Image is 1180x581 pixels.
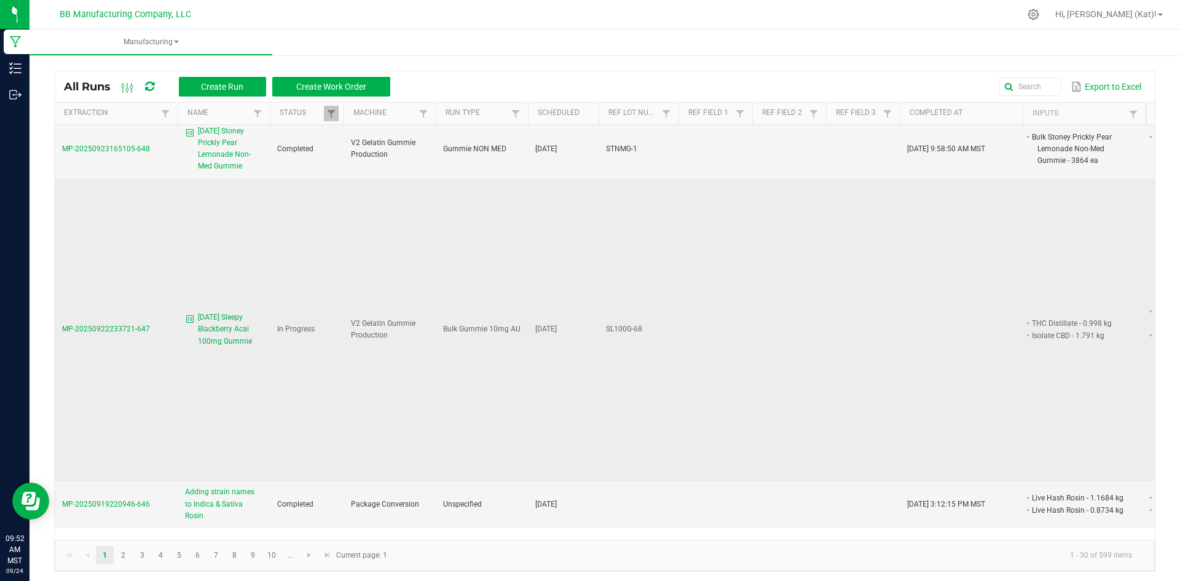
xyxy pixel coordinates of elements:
[416,106,431,121] a: Filter
[836,108,879,118] a: Ref Field 3Sortable
[443,325,521,333] span: Bulk Gummie 10mg AU
[1126,106,1141,122] a: Filter
[880,106,895,121] a: Filter
[9,62,22,74] inline-svg: Inventory
[351,319,415,339] span: V2 Gelatin Gummie Production
[62,500,150,508] span: MP-20250919220946-646
[1030,131,1127,167] li: Bulk Stoney Prickly Pear Lemonade Non-Med Gummie - 3864 ea
[1026,9,1041,20] div: Manage settings
[62,325,150,333] span: MP-20250922233721-647
[280,108,323,118] a: StatusSortable
[296,82,366,92] span: Create Work Order
[170,546,188,564] a: Page 5
[158,106,173,121] a: Filter
[277,144,313,153] span: Completed
[324,106,339,121] a: Filter
[910,108,1018,118] a: Completed AtSortable
[96,546,114,564] a: Page 1
[281,546,299,564] a: Page 11
[395,545,1142,566] kendo-pager-info: 1 - 30 of 599 items
[446,108,508,118] a: Run TypeSortable
[351,138,415,159] span: V2 Gelatin Gummie Production
[1068,76,1144,97] button: Export to Excel
[999,77,1061,96] input: Search
[179,77,266,97] button: Create Run
[907,144,985,153] span: [DATE] 9:58:50 AM MST
[1030,492,1127,504] li: Live Hash Rosin - 1.1684 kg
[6,533,24,566] p: 09:52 AM MST
[198,125,262,173] span: [DATE] Stoney Prickly Pear Lemonade Non-Med Gummie
[29,37,272,47] span: Manufacturing
[1055,9,1157,19] span: Hi, [PERSON_NAME] (Kat)!
[201,82,243,92] span: Create Run
[12,483,49,520] iframe: Resource center
[688,108,732,118] a: Ref Field 1Sortable
[62,144,150,153] span: MP-20250923165105-648
[250,106,265,121] a: Filter
[1023,103,1146,125] th: Inputs
[606,144,637,153] span: STNMG-1
[318,546,336,564] a: Go to the last page
[114,546,132,564] a: Page 2
[207,546,225,564] a: Page 7
[133,546,151,564] a: Page 3
[1030,504,1127,516] li: Live Hash Rosin - 0.8734 kg
[64,76,399,97] div: All Runs
[659,106,674,121] a: Filter
[6,566,24,575] p: 09/24
[606,325,642,333] span: SL100G-68
[304,550,314,560] span: Go to the next page
[189,546,206,564] a: Page 6
[198,312,262,347] span: [DATE] Sleepy Blackberry Acai 100mg Gummie
[1030,330,1127,342] li: Isolate CBD - 1.791 kg
[60,9,191,20] span: BB Manufacturing Company, LLC
[263,546,281,564] a: Page 10
[277,500,313,508] span: Completed
[538,108,594,118] a: ScheduledSortable
[323,550,332,560] span: Go to the last page
[185,486,262,522] span: Adding strain names to Indica & Sativa Rosin
[64,108,157,118] a: ExtractionSortable
[443,144,506,153] span: Gummie NON MED
[187,108,250,118] a: NameSortable
[244,546,262,564] a: Page 9
[762,108,806,118] a: Ref Field 2Sortable
[535,500,557,508] span: [DATE]
[55,540,1155,571] kendo-pager: Current page: 1
[277,325,315,333] span: In Progress
[443,500,482,508] span: Unspecified
[9,36,22,48] inline-svg: Manufacturing
[226,546,243,564] a: Page 8
[1030,317,1127,330] li: THC Distillate - 0.998 kg
[508,106,523,121] a: Filter
[152,546,170,564] a: Page 4
[301,546,318,564] a: Go to the next page
[733,106,747,121] a: Filter
[353,108,415,118] a: MachineSortable
[907,500,985,508] span: [DATE] 3:12:15 PM MST
[608,108,658,118] a: Ref Lot NumberSortable
[535,325,557,333] span: [DATE]
[29,30,272,55] a: Manufacturing
[535,144,557,153] span: [DATE]
[351,500,419,508] span: Package Conversion
[272,77,390,97] button: Create Work Order
[9,89,22,101] inline-svg: Outbound
[806,106,821,121] a: Filter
